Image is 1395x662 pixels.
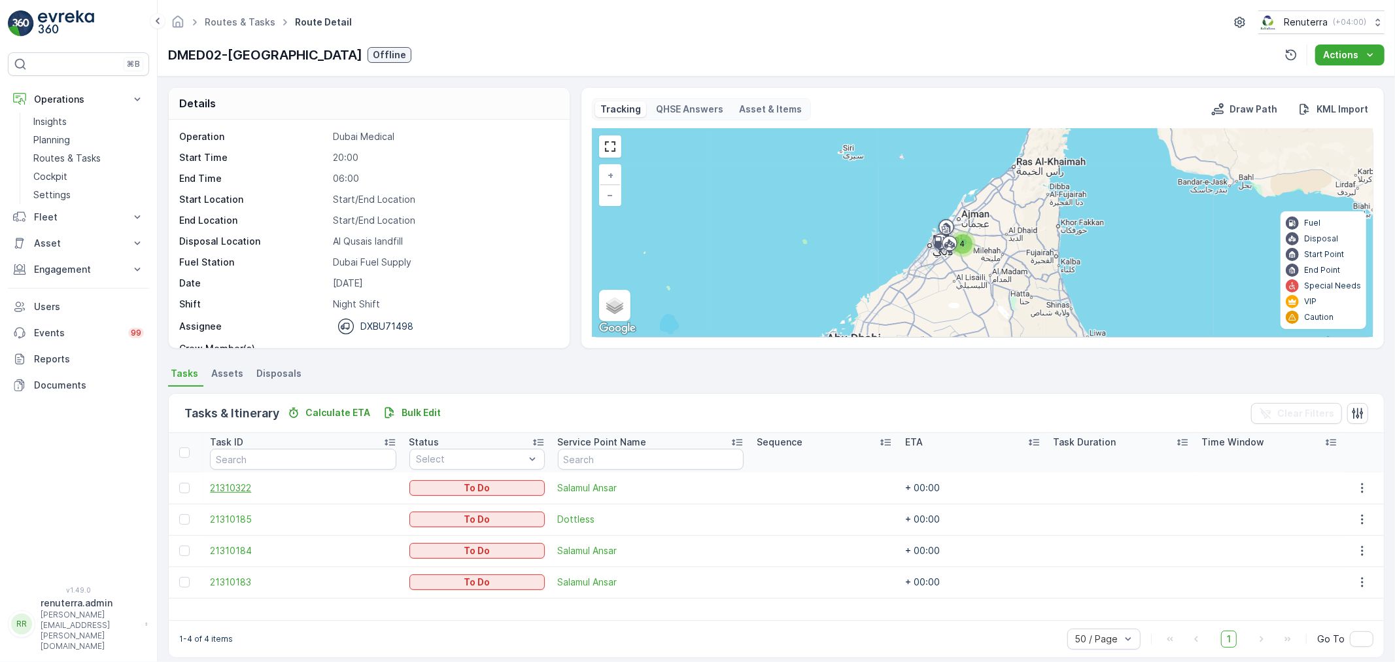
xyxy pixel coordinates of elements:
span: Disposals [256,367,301,380]
a: 21310184 [210,544,396,557]
input: Search [558,449,744,470]
button: Bulk Edit [378,405,446,421]
a: Salamul Ansar [558,481,744,495]
a: Open this area in Google Maps (opens a new window) [596,320,639,337]
p: Draw Path [1230,103,1277,116]
div: 4 [950,231,976,257]
p: Dubai Fuel Supply [333,256,556,269]
p: Disposal [1304,234,1338,244]
span: 1 [1221,631,1237,648]
p: QHSE Answers [657,103,724,116]
p: Reports [34,353,144,366]
div: 0 [593,129,1373,337]
p: Start/End Location [333,214,556,227]
p: Task Duration [1054,436,1116,449]
p: Details [179,96,216,111]
span: v 1.49.0 [8,586,149,594]
p: renuterra.admin [41,597,139,610]
a: Users [8,294,149,320]
div: Toggle Row Selected [179,483,190,493]
p: Bulk Edit [402,406,441,419]
p: Start Time [179,151,328,164]
img: Google [596,320,639,337]
span: Go To [1317,633,1345,646]
input: Search [210,449,396,470]
p: End Point [1304,265,1340,275]
p: Start Point [1304,249,1344,260]
p: Planning [33,133,70,147]
p: KML Import [1317,103,1368,116]
p: Fuel [1304,218,1320,228]
p: Actions [1323,48,1358,61]
p: To Do [464,513,490,526]
button: Draw Path [1206,101,1283,117]
td: + 00:00 [899,535,1047,566]
p: Fuel Station [179,256,328,269]
p: Events [34,326,120,340]
button: Engagement [8,256,149,283]
p: Night Shift [333,298,556,311]
p: 06:00 [333,172,556,185]
p: [PERSON_NAME][EMAIL_ADDRESS][PERSON_NAME][DOMAIN_NAME] [41,610,139,652]
p: Users [34,300,144,313]
p: Settings [33,188,71,201]
button: Clear Filters [1251,403,1342,424]
p: ⌘B [127,59,140,69]
p: Clear Filters [1277,407,1334,420]
button: Calculate ETA [282,405,375,421]
button: Fleet [8,204,149,230]
div: Toggle Row Selected [179,577,190,587]
span: Assets [211,367,243,380]
p: Al Qusais landfill [333,235,556,248]
a: 21310185 [210,513,396,526]
p: Cockpit [33,170,67,183]
p: Calculate ETA [305,406,370,419]
p: Documents [34,379,144,392]
p: DXBU71498 [360,320,413,333]
a: 21310183 [210,576,396,589]
p: End Time [179,172,328,185]
button: Asset [8,230,149,256]
p: Shift [179,298,328,311]
a: Layers [600,291,629,320]
p: Offline [373,48,406,61]
div: Toggle Row Selected [179,546,190,556]
p: Operations [34,93,123,106]
a: Planning [28,131,149,149]
p: Assignee [179,320,222,333]
p: To Do [464,576,490,589]
img: Screenshot_2024-07-26_at_13.33.01.png [1258,15,1279,29]
span: + [608,169,613,181]
button: Actions [1315,44,1385,65]
p: Start/End Location [333,193,556,206]
p: Select [417,453,525,466]
p: Routes & Tasks [33,152,101,165]
p: ETA [905,436,923,449]
p: Fleet [34,211,123,224]
p: Asset & Items [740,103,802,116]
a: Salamul Ansar [558,544,744,557]
button: KML Import [1293,101,1373,117]
p: Status [409,436,439,449]
span: − [607,189,613,200]
a: Salamul Ansar [558,576,744,589]
a: Insights [28,113,149,131]
a: Cockpit [28,167,149,186]
p: Operation [179,130,328,143]
p: Dubai Medical [333,130,556,143]
p: Tasks & Itinerary [184,404,279,423]
a: Zoom Out [600,185,620,205]
p: Special Needs [1304,281,1361,291]
a: Routes & Tasks [28,149,149,167]
a: View Fullscreen [600,137,620,156]
button: Offline [368,47,411,63]
a: 21310322 [210,481,396,495]
div: Toggle Row Selected [179,514,190,525]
